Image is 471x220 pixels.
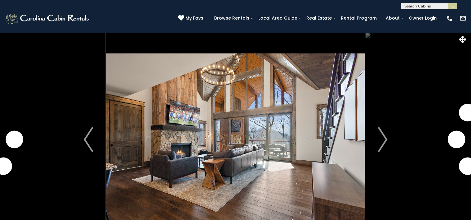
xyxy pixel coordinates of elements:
a: Real Estate [303,13,335,23]
img: White-1-2.png [5,12,91,25]
a: Local Area Guide [255,13,300,23]
a: My Favs [178,15,205,22]
a: Owner Login [406,13,440,23]
a: About [383,13,403,23]
img: phone-regular-white.png [446,15,453,22]
img: arrow [378,127,387,152]
span: My Favs [186,15,203,21]
img: mail-regular-white.png [459,15,466,22]
a: Browse Rentals [211,13,252,23]
a: Rental Program [338,13,380,23]
img: arrow [84,127,93,152]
